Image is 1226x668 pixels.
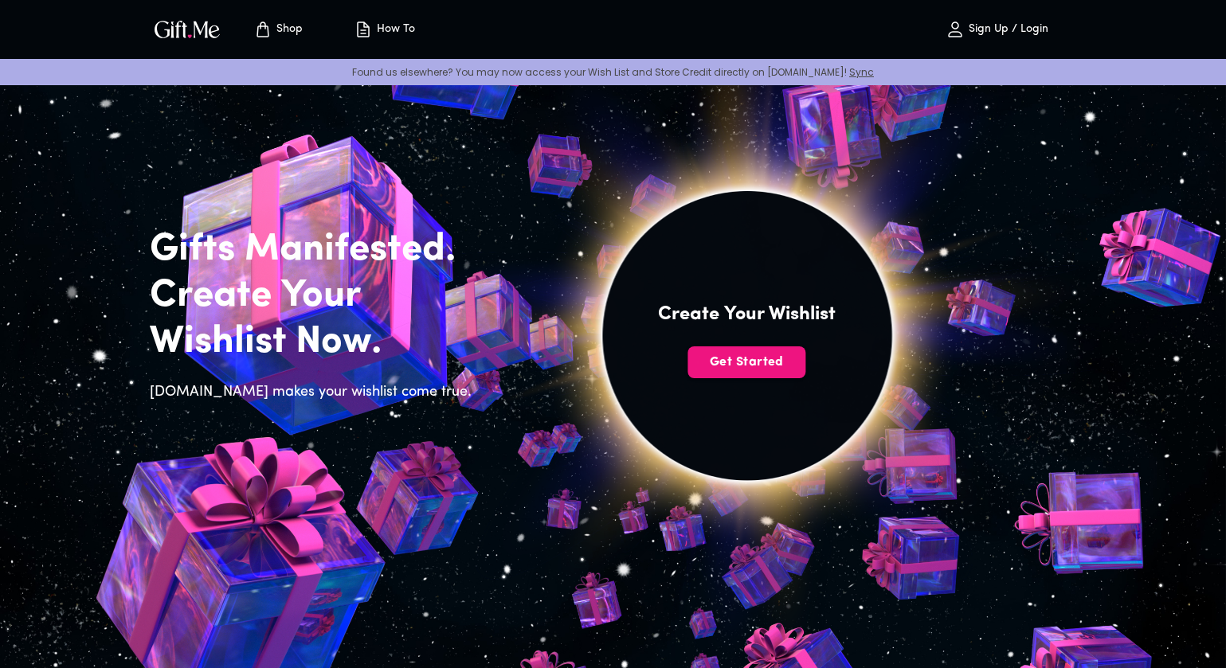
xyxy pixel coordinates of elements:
h4: Create Your Wishlist [658,302,836,327]
h2: Gifts Manifested. [150,227,481,273]
button: Get Started [687,346,805,378]
button: Sign Up / Login [918,4,1077,55]
button: GiftMe Logo [150,20,225,39]
p: Found us elsewhere? You may now access your Wish List and Store Credit directly on [DOMAIN_NAME]! [13,65,1213,79]
h2: Wishlist Now. [150,319,481,365]
button: How To [341,4,429,55]
p: How To [373,23,415,37]
h6: [DOMAIN_NAME] makes your wishlist come true. [150,381,481,404]
h2: Create Your [150,273,481,319]
img: how-to.svg [354,20,373,39]
button: Store page [234,4,322,55]
span: Get Started [687,354,805,371]
p: Sign Up / Login [965,23,1048,37]
a: Sync [849,65,874,79]
img: GiftMe Logo [151,18,223,41]
p: Shop [272,23,303,37]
